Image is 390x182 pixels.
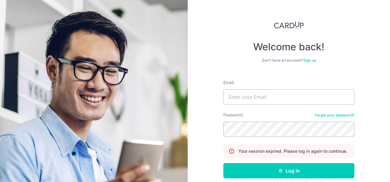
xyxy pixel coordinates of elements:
button: Log in [223,163,354,178]
input: Enter your Email [223,89,354,105]
h4: Welcome back! [223,41,354,53]
a: Forgot your password? [315,113,354,118]
img: CardUp Logo [274,21,304,29]
label: Email [223,80,234,86]
a: Sign up [303,58,316,62]
div: Don’t have an account? [223,58,354,63]
label: Password [223,112,243,118]
p: Your session expired. Please log in again to continue. [238,148,347,154]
